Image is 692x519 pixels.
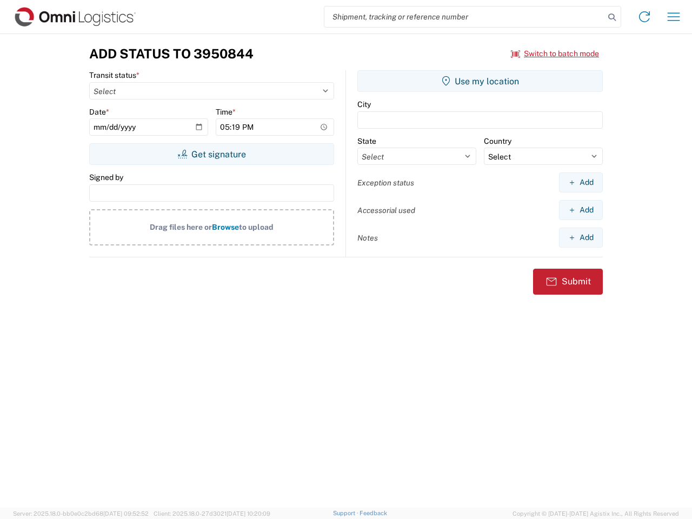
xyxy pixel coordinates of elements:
[89,143,334,165] button: Get signature
[357,205,415,215] label: Accessorial used
[357,178,414,188] label: Exception status
[103,510,149,517] span: [DATE] 09:52:52
[154,510,270,517] span: Client: 2025.18.0-27d3021
[357,99,371,109] label: City
[513,509,679,518] span: Copyright © [DATE]-[DATE] Agistix Inc., All Rights Reserved
[89,172,123,182] label: Signed by
[357,136,376,146] label: State
[239,223,274,231] span: to upload
[559,172,603,192] button: Add
[13,510,149,517] span: Server: 2025.18.0-bb0e0c2bd68
[212,223,239,231] span: Browse
[533,269,603,295] button: Submit
[333,510,360,516] a: Support
[89,46,254,62] h3: Add Status to 3950844
[511,45,599,63] button: Switch to batch mode
[89,70,139,80] label: Transit status
[150,223,212,231] span: Drag files here or
[484,136,511,146] label: Country
[216,107,236,117] label: Time
[357,70,603,92] button: Use my location
[227,510,270,517] span: [DATE] 10:20:09
[357,233,378,243] label: Notes
[559,228,603,248] button: Add
[324,6,604,27] input: Shipment, tracking or reference number
[360,510,387,516] a: Feedback
[89,107,109,117] label: Date
[559,200,603,220] button: Add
